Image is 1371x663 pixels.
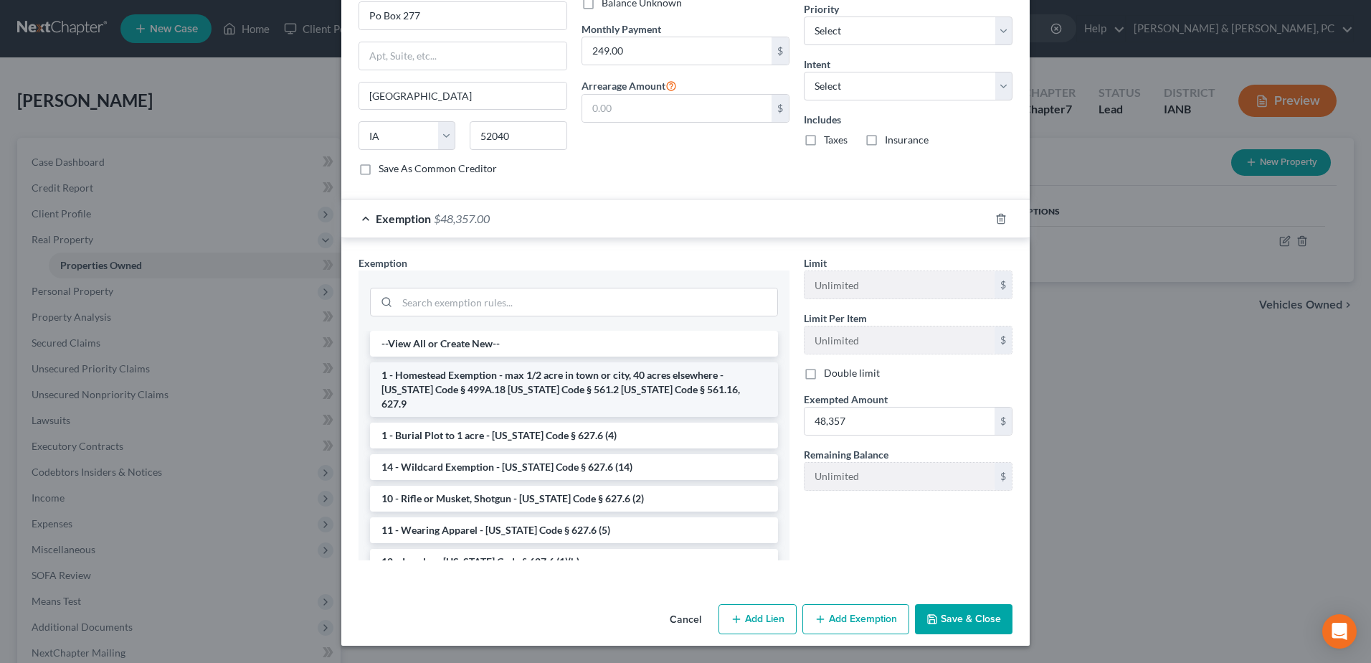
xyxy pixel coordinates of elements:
label: Save As Common Creditor [379,161,497,176]
label: Taxes [824,133,848,147]
label: Double limit [824,366,880,380]
span: Exempted Amount [804,393,888,405]
div: $ [995,463,1012,490]
div: $ [995,408,1012,435]
input: Enter zip... [470,121,566,150]
button: Save & Close [915,604,1012,634]
li: 14 - Wildcard Exemption - [US_STATE] Code § 627.6 (14) [370,454,778,480]
div: $ [772,95,789,122]
li: 12 - Jewelry - [US_STATE] Code § 627.6 (1)(b) [370,549,778,575]
label: Arrearage Amount [582,77,677,94]
input: Apt, Suite, etc... [359,42,566,70]
div: Open Intercom Messenger [1322,614,1357,649]
input: -- [805,463,995,490]
span: Limit [804,257,827,269]
li: 11 - Wearing Apparel - [US_STATE] Code § 627.6 (5) [370,517,778,543]
input: 0.00 [582,37,772,65]
label: Monthly Payment [582,22,661,37]
label: Includes [804,112,1012,127]
button: Add Lien [718,604,797,634]
li: --View All or Create New-- [370,331,778,357]
li: 10 - Rifle or Musket, Shotgun - [US_STATE] Code § 627.6 (2) [370,486,778,512]
span: $48,357.00 [434,212,490,225]
div: $ [772,37,789,65]
span: Exemption [376,212,431,225]
input: 0.00 [582,95,772,122]
span: Priority [804,3,839,15]
label: Insurance [885,133,929,147]
div: $ [995,271,1012,298]
span: Exemption [359,257,407,269]
button: Add Exemption [802,604,909,634]
label: Remaining Balance [804,447,888,462]
label: Limit Per Item [804,311,867,326]
li: 1 - Burial Plot to 1 acre - [US_STATE] Code § 627.6 (4) [370,423,778,448]
li: 1 - Homestead Exemption - max 1/2 acre in town or city, 40 acres elsewhere - [US_STATE] Code § 49... [370,362,778,417]
input: Enter city... [359,83,566,110]
button: Cancel [658,606,713,634]
div: $ [995,326,1012,354]
input: -- [805,326,995,354]
label: Intent [804,57,830,72]
input: Enter address... [359,2,566,29]
input: 0.00 [805,408,995,435]
input: -- [805,271,995,298]
input: Search exemption rules... [397,288,777,316]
